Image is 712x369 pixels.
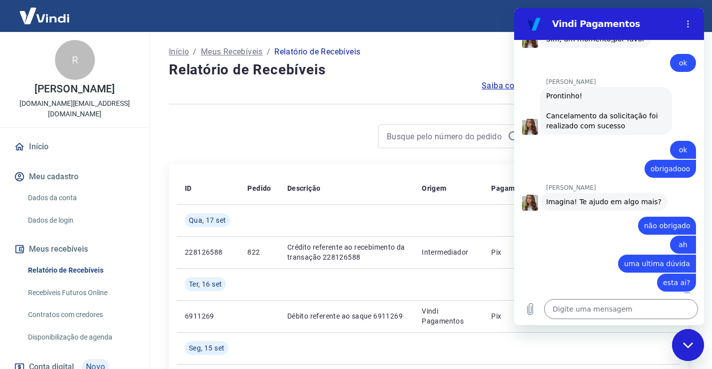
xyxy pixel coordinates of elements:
a: Início [12,136,137,158]
a: Dados da conta [24,188,137,208]
p: Pagamento [491,183,530,193]
button: Meus recebíveis [12,238,137,260]
p: Origem [422,183,446,193]
span: Ter, 16 set [189,279,222,289]
p: Crédito referente ao recebimento da transação 228126588 [287,242,406,262]
p: Vindi Pagamentos [422,306,475,326]
a: Saiba como funciona a programação dos recebimentos [482,80,688,92]
p: Débito referente ao saque 6911269 [287,311,406,321]
p: [DOMAIN_NAME][EMAIL_ADDRESS][DOMAIN_NAME] [8,98,141,119]
p: Descrição [287,183,321,193]
span: Qua, 17 set [189,215,226,225]
input: Busque pelo número do pedido [387,129,504,144]
p: 6911269 [185,311,231,321]
p: / [193,46,196,58]
iframe: Janela de mensagens [514,8,704,325]
button: Meu cadastro [12,166,137,188]
a: Relatório de Recebíveis [24,260,137,281]
p: ID [185,183,192,193]
p: Intermediador [422,247,475,257]
a: Meus Recebíveis [201,46,263,58]
a: Recebíveis Futuros Online [24,283,137,303]
span: Seg, 15 set [189,343,224,353]
button: Sair [664,7,700,25]
a: Disponibilização de agenda [24,327,137,348]
p: / [267,46,270,58]
p: Pix [491,311,530,321]
a: Contratos com credores [24,305,137,325]
a: Início [169,46,189,58]
p: 228126588 [185,247,231,257]
p: 822 [247,247,271,257]
iframe: Botão para abrir a janela de mensagens, conversa em andamento [672,329,704,361]
div: R [55,40,95,80]
a: Dados de login [24,210,137,231]
p: Pix [491,247,530,257]
img: Vindi [12,0,77,31]
p: [PERSON_NAME] [34,84,114,94]
p: Pedido [247,183,271,193]
p: Relatório de Recebíveis [274,46,360,58]
h4: Relatório de Recebíveis [169,60,688,80]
